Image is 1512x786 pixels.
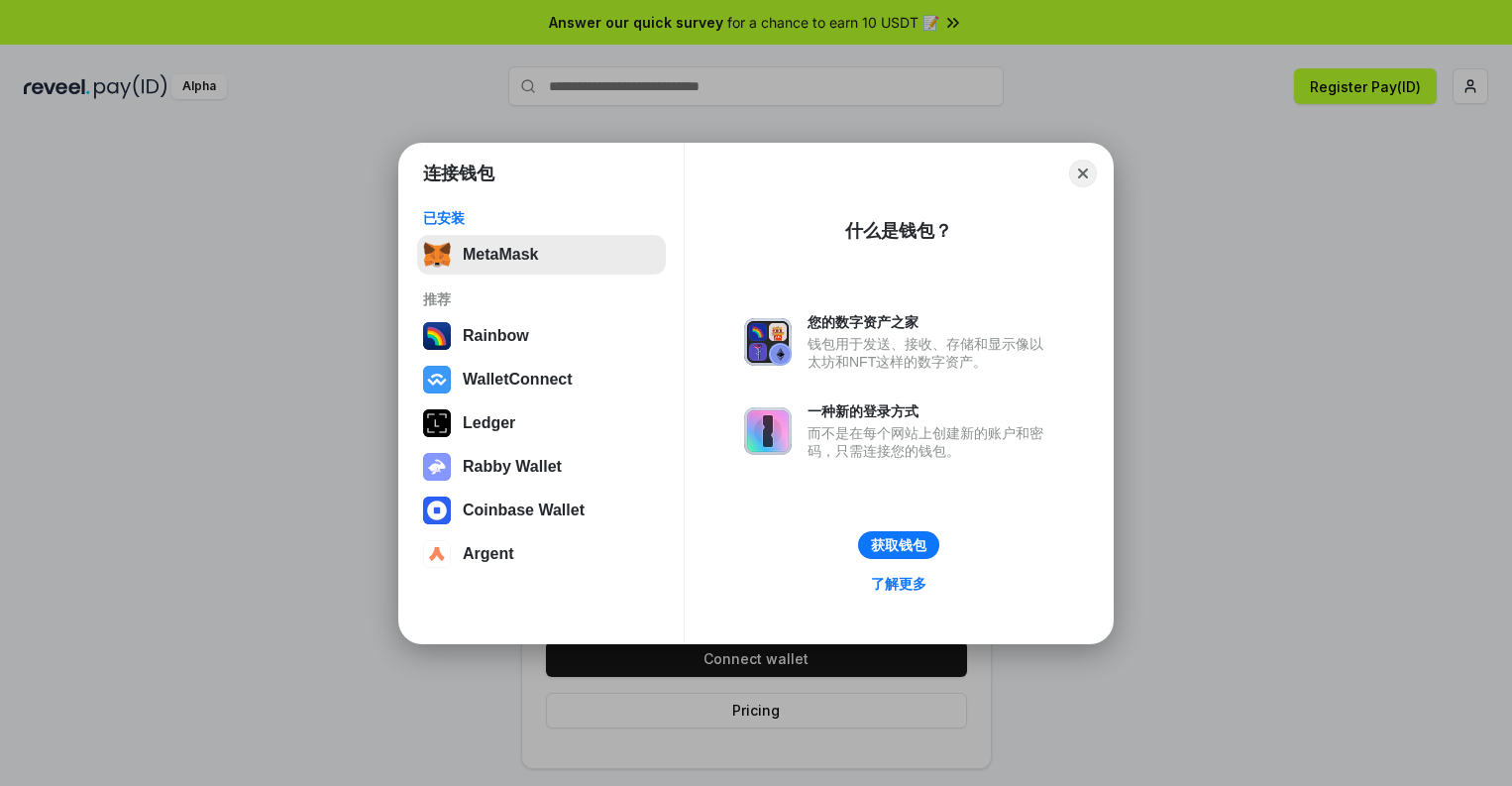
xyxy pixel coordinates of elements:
div: Rainbow [463,327,529,345]
div: Ledger [463,414,515,432]
button: Coinbase Wallet [417,491,666,530]
img: svg+xml,%3Csvg%20xmlns%3D%22http%3A%2F%2Fwww.w3.org%2F2000%2Fsvg%22%20fill%3D%22none%22%20viewBox... [744,407,792,455]
div: Rabby Wallet [463,458,562,476]
button: Ledger [417,403,666,443]
div: 了解更多 [871,575,926,593]
img: svg+xml,%3Csvg%20width%3D%2228%22%20height%3D%2228%22%20viewBox%3D%220%200%2028%2028%22%20fill%3D... [423,366,451,393]
button: 获取钱包 [858,531,939,559]
div: 而不是在每个网站上创建新的账户和密码，只需连接您的钱包。 [808,424,1053,460]
div: WalletConnect [463,371,573,389]
button: Close [1069,160,1097,187]
div: 获取钱包 [871,536,926,554]
button: WalletConnect [417,360,666,399]
img: svg+xml,%3Csvg%20xmlns%3D%22http%3A%2F%2Fwww.w3.org%2F2000%2Fsvg%22%20fill%3D%22none%22%20viewBox... [744,318,792,366]
div: 您的数字资产之家 [808,313,1053,331]
img: svg+xml,%3Csvg%20width%3D%2228%22%20height%3D%2228%22%20viewBox%3D%220%200%2028%2028%22%20fill%3D... [423,497,451,524]
div: MetaMask [463,246,538,264]
div: Argent [463,545,514,563]
div: 已安装 [423,209,660,227]
a: 了解更多 [859,571,938,597]
img: svg+xml,%3Csvg%20fill%3D%22none%22%20height%3D%2233%22%20viewBox%3D%220%200%2035%2033%22%20width%... [423,241,451,269]
button: Rabby Wallet [417,447,666,487]
img: svg+xml,%3Csvg%20width%3D%22120%22%20height%3D%22120%22%20viewBox%3D%220%200%20120%20120%22%20fil... [423,322,451,350]
img: svg+xml,%3Csvg%20xmlns%3D%22http%3A%2F%2Fwww.w3.org%2F2000%2Fsvg%22%20fill%3D%22none%22%20viewBox... [423,453,451,481]
div: 钱包用于发送、接收、存储和显示像以太坊和NFT这样的数字资产。 [808,335,1053,371]
button: Argent [417,534,666,574]
div: 推荐 [423,290,660,308]
div: Coinbase Wallet [463,502,585,519]
div: 一种新的登录方式 [808,402,1053,420]
button: MetaMask [417,235,666,275]
div: 什么是钱包？ [845,219,952,243]
h1: 连接钱包 [423,162,494,185]
img: svg+xml,%3Csvg%20xmlns%3D%22http%3A%2F%2Fwww.w3.org%2F2000%2Fsvg%22%20width%3D%2228%22%20height%3... [423,409,451,437]
button: Rainbow [417,316,666,356]
img: svg+xml,%3Csvg%20width%3D%2228%22%20height%3D%2228%22%20viewBox%3D%220%200%2028%2028%22%20fill%3D... [423,540,451,568]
